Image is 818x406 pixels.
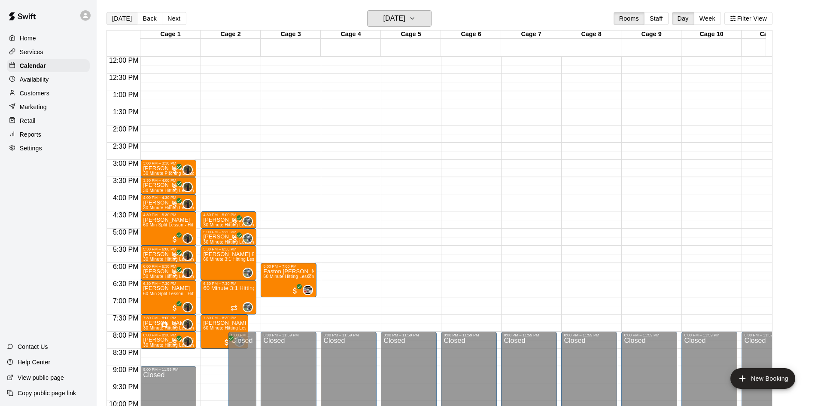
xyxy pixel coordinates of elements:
[18,389,76,397] p: Copy public page link
[137,12,162,25] button: Back
[186,319,193,330] span: Mike Thatcher
[243,303,252,311] img: Ryan Maylie
[111,177,141,184] span: 3:30 PM
[201,31,261,39] div: Cage 2
[203,281,254,286] div: 6:30 PM – 7:30 PM
[7,73,90,86] div: Availability
[243,268,253,278] div: Ryan Maylie
[7,114,90,127] div: Retail
[140,177,196,194] div: 3:30 PM – 4:00 PM: Janice Watson
[742,31,802,39] div: Cage 11
[231,305,237,311] span: Recurring event
[143,343,194,348] span: 30 Minute Hitting Lesson
[140,31,201,39] div: Cage 1
[107,57,140,64] span: 12:00 PM
[186,233,193,244] span: Mike Thatcher
[7,59,90,72] div: Calendar
[18,373,64,382] p: View public page
[170,304,179,312] span: All customers have paid
[186,302,193,312] span: Mike Thatcher
[111,91,141,98] span: 1:00 PM
[143,247,194,251] div: 5:30 PM – 6:00 PM
[7,142,90,155] a: Settings
[246,302,253,312] span: Ryan Maylie
[231,235,239,244] span: All customers have paid
[170,235,179,244] span: All customers have paid
[261,263,316,297] div: 6:00 PM – 7:00 PM: Easton Beaty
[383,12,405,24] h6: [DATE]
[140,194,196,211] div: 4:00 PM – 4:30 PM: Charlie Dawson
[140,332,196,349] div: 8:00 PM – 8:30 PM: Smith Anderson
[111,143,141,150] span: 2:30 PM
[7,46,90,58] a: Services
[7,87,90,100] div: Customers
[143,188,194,193] span: 30 Minute Hitting Lesson
[672,12,694,25] button: Day
[143,161,194,165] div: 3:00 PM – 3:30 PM
[203,213,254,217] div: 4:30 PM – 5:00 PM
[183,303,192,311] img: Mike Thatcher
[170,201,179,209] span: All customers have paid
[186,250,193,261] span: Mike Thatcher
[7,101,90,113] div: Marketing
[143,291,219,296] span: 60 Min Split Lesson - Hitting/Pitching
[561,31,621,39] div: Cage 8
[111,194,141,201] span: 4:00 PM
[170,269,179,278] span: All customers have paid
[222,338,231,347] span: All customers have paid
[111,108,141,116] span: 1:30 PM
[381,31,441,39] div: Cage 5
[201,246,256,280] div: 5:30 PM – 6:30 PM: bowley 8u catchers
[20,144,42,153] p: Settings
[182,268,193,278] div: Mike Thatcher
[183,251,192,260] img: Mike Thatcher
[143,205,194,210] span: 30 Minute Hitting Lesson
[203,316,246,320] div: 7:30 PM – 8:30 PM
[182,250,193,261] div: Mike Thatcher
[20,89,49,98] p: Customers
[20,130,41,139] p: Reports
[111,297,141,305] span: 7:00 PM
[323,333,374,337] div: 8:00 PM – 11:59 PM
[170,338,179,347] span: All customers have paid
[143,316,194,320] div: 7:30 PM – 8:00 PM
[182,165,193,175] div: Mike Thatcher
[143,257,194,262] span: 30 Minute Hitting Lesson
[170,183,179,192] span: All customers have paid
[18,358,50,366] p: Help Center
[231,333,254,337] div: 8:00 PM – 11:59 PM
[7,32,90,45] div: Home
[170,252,179,261] span: All customers have paid
[143,264,194,269] div: 6:00 PM – 6:30 PM
[7,128,90,141] a: Reports
[203,223,254,227] span: 30 Minute Hitting Lesson
[143,274,194,279] span: 30 Minute Hitting Lesson
[183,165,192,174] img: Mike Thatcher
[246,233,253,244] span: Ryan Maylie
[143,213,194,217] div: 4:30 PM – 5:30 PM
[383,333,434,337] div: 8:00 PM – 11:59 PM
[614,12,645,25] button: Rooms
[724,12,772,25] button: Filter View
[182,233,193,244] div: Mike Thatcher
[161,322,168,329] svg: Has notes
[140,314,196,332] div: 7:30 PM – 8:00 PM: 30 Minute Hitting Lesson
[18,342,48,351] p: Contact Us
[111,280,141,287] span: 6:30 PM
[243,302,253,312] div: Ryan Maylie
[106,12,137,25] button: [DATE]
[203,247,254,251] div: 5:30 PM – 6:30 PM
[111,160,141,167] span: 3:00 PM
[111,263,141,270] span: 6:00 PM
[243,217,252,226] img: Ryan Maylie
[183,200,192,208] img: Mike Thatcher
[243,269,252,277] img: Ryan Maylie
[684,333,735,337] div: 8:00 PM – 11:59 PM
[111,314,141,322] span: 7:30 PM
[624,333,675,337] div: 8:00 PM – 11:59 PM
[143,223,219,227] span: 60 Min Split Lesson - Hitting/Pitching
[143,171,197,176] span: 30 Minute Pitching Lesson
[564,333,614,337] div: 8:00 PM – 11:59 PM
